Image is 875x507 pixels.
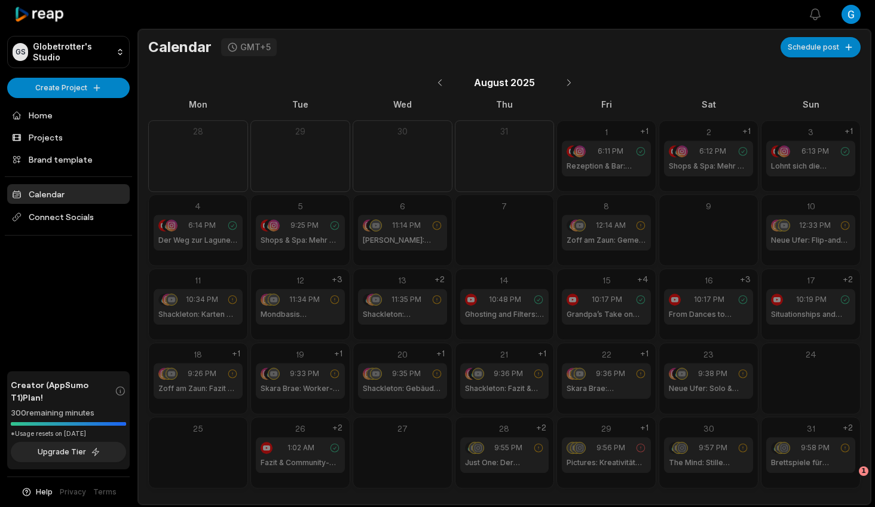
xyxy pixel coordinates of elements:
[148,98,248,111] div: Mon
[36,487,53,497] span: Help
[353,98,452,111] div: Wed
[834,466,863,495] iframe: Intercom live chat
[358,200,447,212] div: 6
[7,127,130,147] a: Projects
[567,309,646,320] h1: Grandpa’s Take on Modern Dating Apps
[567,383,646,394] h1: Skara Brae: Ressourcen & Müll-Management
[474,75,535,90] span: August 2025
[358,348,447,361] div: 20
[562,422,651,435] div: 29
[771,161,852,172] h1: Lohnt sich die [GEOGRAPHIC_DATA]?
[699,442,727,453] span: 9:57 PM
[761,98,861,111] div: Sun
[261,309,340,320] h1: Mondbasis [PERSON_NAME]: Einstieg
[460,200,549,212] div: 7
[391,294,421,305] span: 11:35 PM
[261,383,340,394] h1: Skara Brae: Worker-Placement light
[7,78,130,98] button: Create Project
[799,220,831,231] span: 12:33 PM
[11,407,126,419] div: 300 remaining minutes
[669,383,748,394] h1: Neue Ufer: Solo & Interaktion
[669,161,748,172] h1: Shops & Spa: Mehr als nur Übernachten
[567,235,646,246] h1: Zoff am Zaun: Gemein & taktisch
[460,348,549,361] div: 21
[358,274,447,286] div: 13
[664,422,753,435] div: 30
[465,383,544,394] h1: Shackleton: Fazit & Empfehlung
[567,457,646,468] h1: Pictures: Kreativität am Tisch
[766,274,855,286] div: 17
[771,309,850,320] h1: Situationships and Dating Confusion
[494,442,522,453] span: 9:55 PM
[766,422,855,435] div: 31
[33,41,111,63] p: Globetrotter's Studio
[460,422,549,435] div: 28
[562,126,651,138] div: 1
[596,442,625,453] span: 9:56 PM
[158,383,238,394] h1: Zoff am Zaun: Fazit & Überraschung
[7,206,130,228] span: Connect Socials
[556,98,656,111] div: Fri
[154,348,243,361] div: 18
[256,348,345,361] div: 19
[392,368,421,379] span: 9:35 PM
[261,457,340,468] h1: Fazit & Community-Aufruf
[494,368,523,379] span: 9:36 PM
[188,368,216,379] span: 9:26 PM
[60,487,86,497] a: Privacy
[664,274,753,286] div: 16
[801,146,829,157] span: 6:13 PM
[256,200,345,212] div: 5
[148,38,212,56] h1: Calendar
[766,126,855,138] div: 3
[240,42,271,53] div: GMT+5
[358,422,447,435] div: 27
[659,98,758,111] div: Sat
[290,220,319,231] span: 9:25 PM
[289,294,320,305] span: 11:34 PM
[859,466,868,476] span: 1
[465,309,544,320] h1: Ghosting and Filters: Modern Dating Woes
[771,457,850,468] h1: Brettspiele für Skeptiker
[287,442,314,453] span: 1:02 AM
[158,235,238,246] h1: Der Weg zur Lagune: Schweiß und Spaß
[154,274,243,286] div: 11
[796,294,827,305] span: 10:19 PM
[154,200,243,212] div: 4
[290,368,319,379] span: 9:33 PM
[460,126,549,138] div: 31
[698,368,727,379] span: 9:38 PM
[186,294,218,305] span: 10:34 PM
[188,220,216,231] span: 6:14 PM
[358,126,447,138] div: 30
[256,126,345,138] div: 29
[465,457,544,468] h1: Just One: Der Partykracher
[7,105,130,125] a: Home
[11,378,115,404] span: Creator (AppSumo T1) Plan!
[664,348,753,361] div: 23
[664,200,753,212] div: 9
[261,235,340,246] h1: Shops & Spa: Mehr als nur Übernachten
[489,294,521,305] span: 10:48 PM
[363,309,442,320] h1: Shackleton: Konzernaktionen & Boni
[669,309,748,320] h1: From Dances to Swipes: Dating Evolution
[562,200,651,212] div: 8
[766,348,855,361] div: 24
[13,43,28,61] div: GS
[11,442,126,462] button: Upgrade Tier
[21,487,53,497] button: Help
[11,429,126,438] div: *Usage resets on [DATE]
[154,126,243,138] div: 28
[699,146,726,157] span: 6:12 PM
[694,294,724,305] span: 10:17 PM
[664,126,753,138] div: 2
[669,457,748,468] h1: The Mind: Stille Spannung
[596,220,626,231] span: 12:14 AM
[7,184,130,204] a: Calendar
[567,161,646,172] h1: Rezeption & Bar: Erster Eindruck
[392,220,421,231] span: 11:14 PM
[363,383,442,394] h1: Shackleton: Gebäude & Baukosten
[781,37,861,57] button: Schedule post
[256,422,345,435] div: 26
[460,274,549,286] div: 14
